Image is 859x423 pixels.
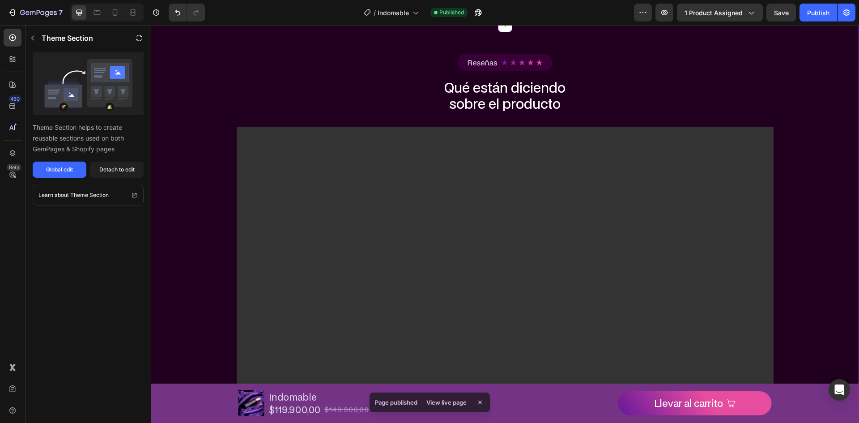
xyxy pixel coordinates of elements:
[33,162,86,178] button: Global edit
[439,9,464,17] span: Published
[9,95,21,103] div: 450
[90,162,144,178] button: Detach to edit
[38,191,69,200] p: Learn about
[774,9,789,17] span: Save
[421,396,472,409] div: View live page
[468,366,621,390] button: Llevar al carrito
[374,8,376,17] span: /
[33,185,144,205] a: Learn about Theme Section
[503,372,572,385] div: Llevar al carrito
[829,379,850,401] div: Open Intercom Messenger
[173,379,219,390] div: $149.900,00
[677,4,763,21] button: 1 product assigned
[4,4,67,21] button: 7
[151,25,859,423] iframe: Design area
[169,4,205,21] div: Undo/Redo
[276,54,433,86] p: Qué están diciendo sobre el producto
[46,166,73,174] div: Global edit
[99,166,135,174] div: Detach to edit
[766,4,796,21] button: Save
[7,164,21,171] div: Beta
[799,4,837,21] button: Publish
[59,7,63,18] p: 7
[86,102,623,404] video: Video
[378,8,409,17] span: Indomable
[306,29,402,46] img: gempages_579749800392524548-abccb4d0-2bbc-401b-9be1-05f7c63d7aad.svg
[33,122,144,154] p: Theme Section helps to create reusable sections used on both GemPages & Shopify pages
[42,33,93,43] p: Theme Section
[70,191,109,200] p: Theme Section
[685,8,743,17] span: 1 product assigned
[375,398,417,407] p: Page published
[807,8,829,17] div: Publish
